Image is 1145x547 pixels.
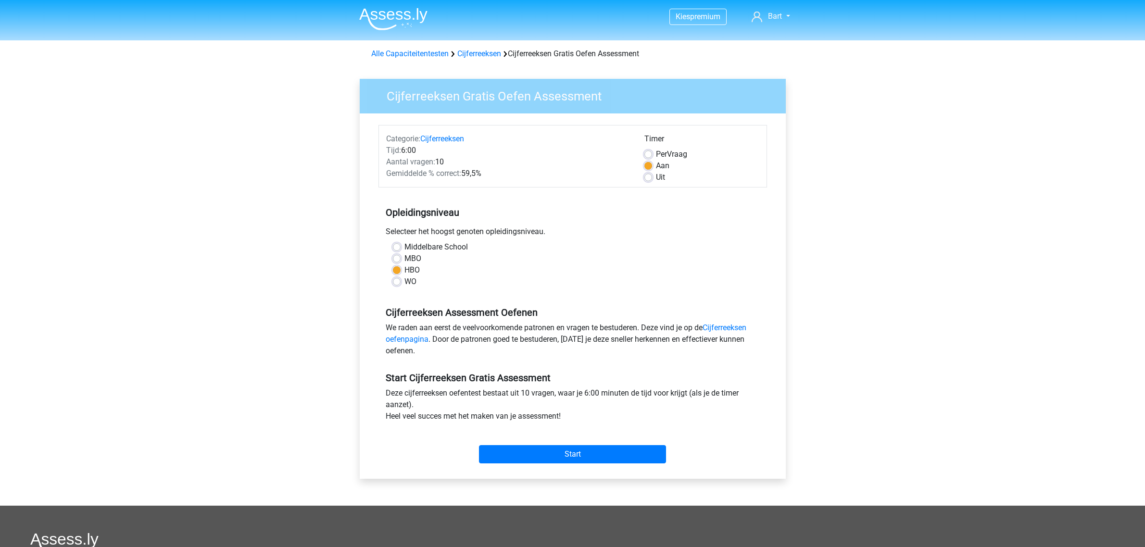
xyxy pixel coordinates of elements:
[367,48,778,60] div: Cijferreeksen Gratis Oefen Assessment
[768,12,782,21] span: Bart
[379,145,637,156] div: 6:00
[386,307,760,318] h5: Cijferreeksen Assessment Oefenen
[656,172,665,183] label: Uit
[656,160,669,172] label: Aan
[670,10,726,23] a: Kiespremium
[676,12,690,21] span: Kies
[386,203,760,222] h5: Opleidingsniveau
[375,85,779,104] h3: Cijferreeksen Gratis Oefen Assessment
[386,134,420,143] span: Categorie:
[690,12,720,21] span: premium
[748,11,793,22] a: Bart
[386,169,461,178] span: Gemiddelde % correct:
[378,387,767,426] div: Deze cijferreeksen oefentest bestaat uit 10 vragen, waar je 6:00 minuten de tijd voor krijgt (als...
[371,49,449,58] a: Alle Capaciteitentesten
[404,253,421,264] label: MBO
[656,149,667,159] span: Per
[359,8,428,30] img: Assessly
[644,133,759,149] div: Timer
[404,276,416,287] label: WO
[656,149,687,160] label: Vraag
[457,49,501,58] a: Cijferreeksen
[386,157,435,166] span: Aantal vragen:
[404,241,468,253] label: Middelbare School
[404,264,420,276] label: HBO
[378,322,767,361] div: We raden aan eerst de veelvoorkomende patronen en vragen te bestuderen. Deze vind je op de . Door...
[379,156,637,168] div: 10
[386,372,760,384] h5: Start Cijferreeksen Gratis Assessment
[379,168,637,179] div: 59,5%
[479,445,666,463] input: Start
[420,134,464,143] a: Cijferreeksen
[386,146,401,155] span: Tijd:
[378,226,767,241] div: Selecteer het hoogst genoten opleidingsniveau.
